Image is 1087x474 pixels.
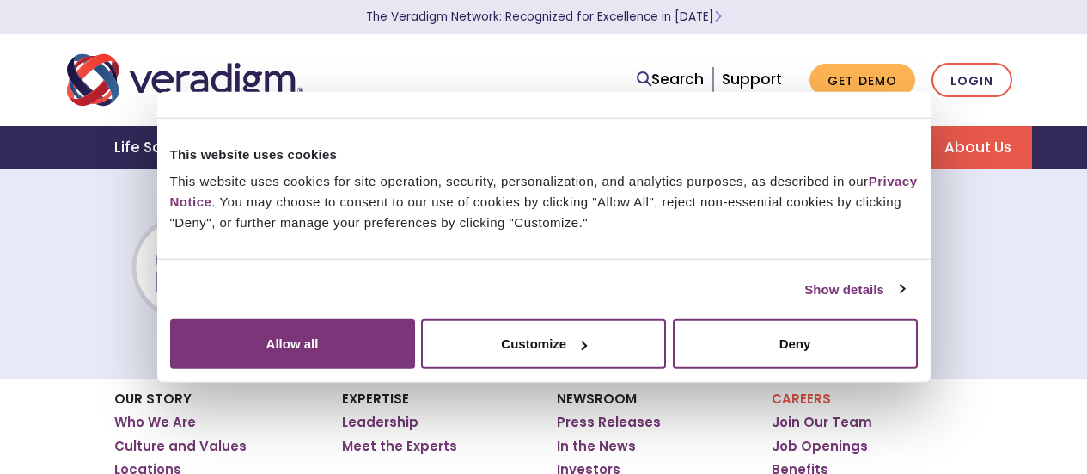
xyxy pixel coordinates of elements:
[170,174,918,209] a: Privacy Notice
[342,438,457,455] a: Meet the Experts
[924,126,1032,169] a: About Us
[804,279,904,299] a: Show details
[557,414,661,431] a: Press Releases
[170,319,415,369] button: Allow all
[67,52,303,108] img: Veradigm logo
[772,438,868,455] a: Job Openings
[809,64,915,97] a: Get Demo
[722,69,782,89] a: Support
[114,438,247,455] a: Culture and Values
[114,414,196,431] a: Who We Are
[714,9,722,25] span: Learn More
[557,438,636,455] a: In the News
[342,414,418,431] a: Leadership
[637,68,704,91] a: Search
[421,319,666,369] button: Customize
[94,126,236,169] a: Life Sciences
[170,144,918,164] div: This website uses cookies
[931,63,1012,98] a: Login
[170,171,918,233] div: This website uses cookies for site operation, security, personalization, and analytics purposes, ...
[772,414,872,431] a: Join Our Team
[673,319,918,369] button: Deny
[366,9,722,25] a: The Veradigm Network: Recognized for Excellence in [DATE]Learn More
